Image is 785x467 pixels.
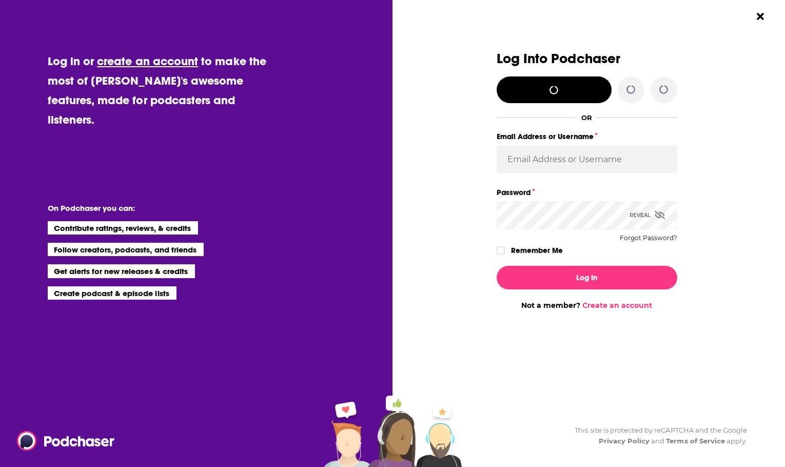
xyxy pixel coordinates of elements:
[48,264,195,278] li: Get alerts for new releases & credits
[751,7,770,26] button: Close Button
[48,221,199,235] li: Contribute ratings, reviews, & credits
[581,113,592,122] div: OR
[497,301,677,310] div: Not a member?
[48,243,204,256] li: Follow creators, podcasts, and friends
[599,437,650,445] a: Privacy Policy
[666,437,725,445] a: Terms of Service
[630,201,665,229] div: Reveal
[620,235,677,242] button: Forgot Password?
[566,425,747,446] div: This site is protected by reCAPTCHA and the Google and apply.
[497,145,677,173] input: Email Address or Username
[17,431,107,451] a: Podchaser - Follow, Share and Rate Podcasts
[497,266,677,289] button: Log In
[511,244,563,257] label: Remember Me
[97,54,198,68] a: create an account
[497,186,677,199] label: Password
[497,51,677,66] h3: Log Into Podchaser
[497,130,677,143] label: Email Address or Username
[48,286,176,300] li: Create podcast & episode lists
[582,301,652,310] a: Create an account
[17,431,115,451] img: Podchaser - Follow, Share and Rate Podcasts
[48,203,253,213] li: On Podchaser you can:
